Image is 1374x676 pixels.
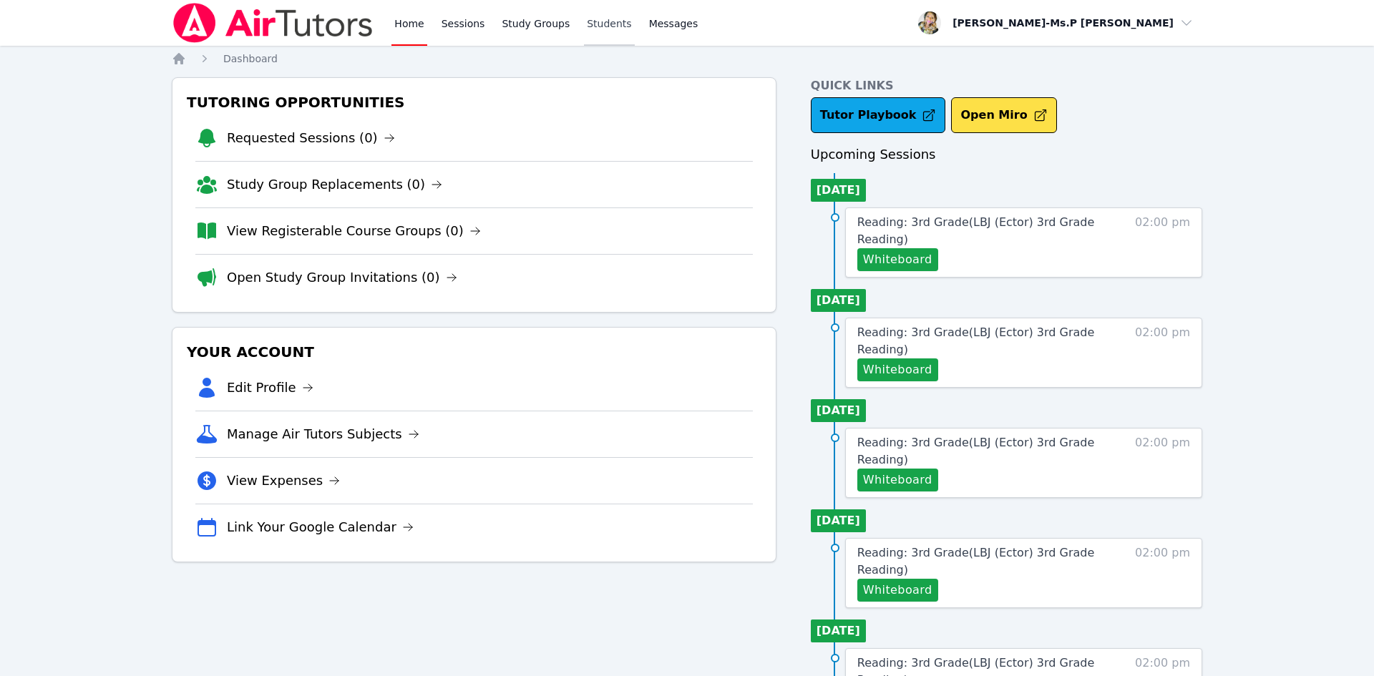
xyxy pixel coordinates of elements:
button: Whiteboard [857,579,938,602]
li: [DATE] [811,289,866,312]
span: 02:00 pm [1135,434,1190,491]
span: Reading: 3rd Grade ( LBJ (Ector) 3rd Grade Reading ) [857,215,1094,246]
nav: Breadcrumb [172,52,1202,66]
li: [DATE] [811,619,866,642]
a: View Registerable Course Groups (0) [227,221,481,241]
a: Link Your Google Calendar [227,517,414,537]
span: Messages [649,16,698,31]
a: Reading: 3rd Grade(LBJ (Ector) 3rd Grade Reading) [857,434,1107,469]
span: Dashboard [223,53,278,64]
li: [DATE] [811,399,866,422]
span: Reading: 3rd Grade ( LBJ (Ector) 3rd Grade Reading ) [857,546,1094,577]
li: [DATE] [811,179,866,202]
li: [DATE] [811,509,866,532]
a: Dashboard [223,52,278,66]
a: Tutor Playbook [811,97,946,133]
span: 02:00 pm [1135,324,1190,381]
a: Reading: 3rd Grade(LBJ (Ector) 3rd Grade Reading) [857,324,1107,358]
h4: Quick Links [811,77,1202,94]
a: Reading: 3rd Grade(LBJ (Ector) 3rd Grade Reading) [857,544,1107,579]
span: Reading: 3rd Grade ( LBJ (Ector) 3rd Grade Reading ) [857,436,1094,466]
h3: Upcoming Sessions [811,144,1202,165]
h3: Tutoring Opportunities [184,89,764,115]
span: 02:00 pm [1135,544,1190,602]
a: Open Study Group Invitations (0) [227,268,457,288]
a: Manage Air Tutors Subjects [227,424,419,444]
button: Whiteboard [857,469,938,491]
a: Edit Profile [227,378,313,398]
span: 02:00 pm [1135,214,1190,271]
a: View Expenses [227,471,340,491]
button: Whiteboard [857,248,938,271]
a: Study Group Replacements (0) [227,175,442,195]
a: Requested Sessions (0) [227,128,395,148]
a: Reading: 3rd Grade(LBJ (Ector) 3rd Grade Reading) [857,214,1107,248]
span: Reading: 3rd Grade ( LBJ (Ector) 3rd Grade Reading ) [857,325,1094,356]
button: Whiteboard [857,358,938,381]
h3: Your Account [184,339,764,365]
button: Open Miro [951,97,1056,133]
img: Air Tutors [172,3,374,43]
